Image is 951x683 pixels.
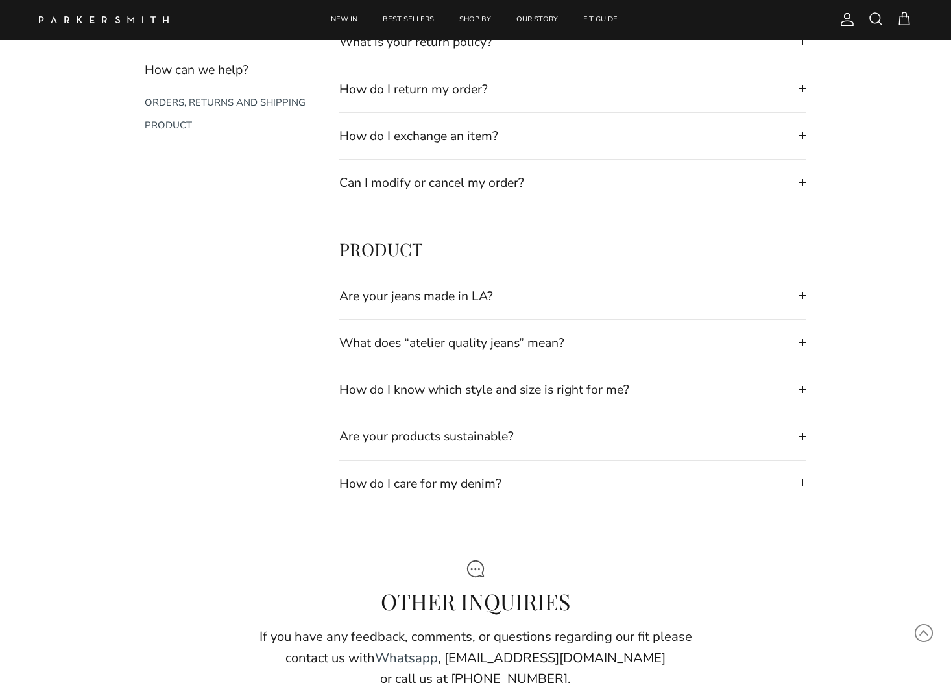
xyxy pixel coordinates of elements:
svg: Scroll to Top [914,623,933,643]
a: ORDERS, RETURNS AND SHIPPING [145,96,306,109]
summary: How do I know which style and size is right for me? [339,366,806,413]
a: Account [834,12,855,27]
div: How can we help? [145,59,313,79]
summary: What is your return policy? [339,19,806,65]
a: PRODUCT [145,119,192,132]
summary: How do I return my order? [339,66,806,112]
summary: What does “atelier quality jeans” mean? [339,320,806,366]
summary: Are your products sustainable? [339,413,806,459]
summary: How do I care for my denim? [339,461,806,507]
h2: OTHER INQUIRIES [242,588,709,615]
img: Parker Smith [39,16,169,23]
summary: How do I exchange an item? [339,113,806,159]
a: Whatsapp [375,649,438,667]
h3: PRODUCT [339,239,806,260]
summary: Can I modify or cancel my order? [339,160,806,206]
summary: Are your jeans made in LA? [339,273,806,319]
